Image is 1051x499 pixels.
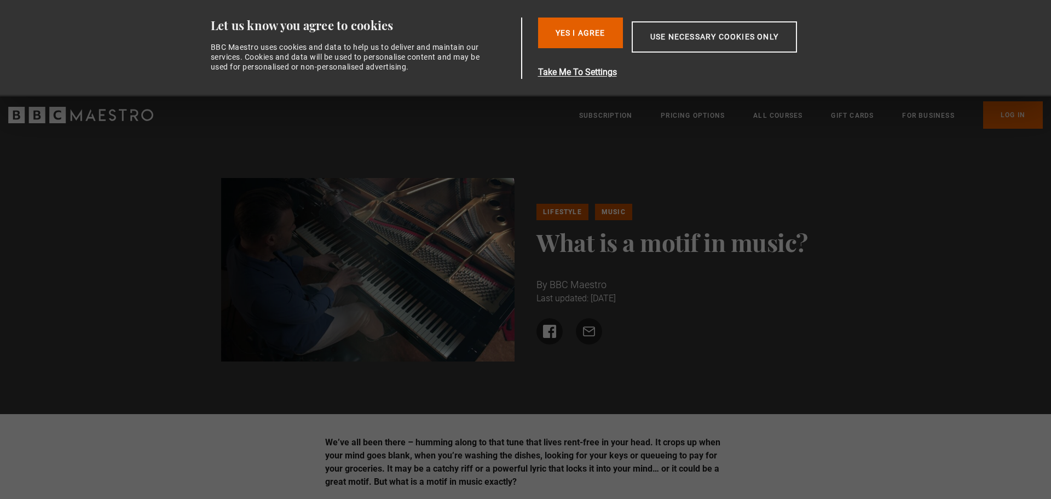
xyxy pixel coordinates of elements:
[550,279,607,290] span: BBC Maestro
[536,229,830,255] h1: What is a motif in music?
[595,204,632,220] a: Music
[221,178,515,362] img: Gary Barlow plays the piano
[632,21,797,53] button: Use necessary cookies only
[579,101,1043,129] nav: Primary
[579,110,632,121] a: Subscription
[536,279,547,290] span: By
[536,293,616,303] time: Last updated: [DATE]
[538,66,849,79] button: Take Me To Settings
[325,437,720,487] strong: We’ve all been there – humming along to that tune that lives rent-free in your head. It crops up ...
[831,110,874,121] a: Gift Cards
[902,110,954,121] a: For business
[211,18,517,33] div: Let us know you agree to cookies
[211,42,487,72] div: BBC Maestro uses cookies and data to help us to deliver and maintain our services. Cookies and da...
[661,110,725,121] a: Pricing Options
[538,18,623,48] button: Yes I Agree
[536,204,588,220] a: Lifestyle
[983,101,1043,129] a: Log In
[753,110,802,121] a: All Courses
[8,107,153,123] svg: BBC Maestro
